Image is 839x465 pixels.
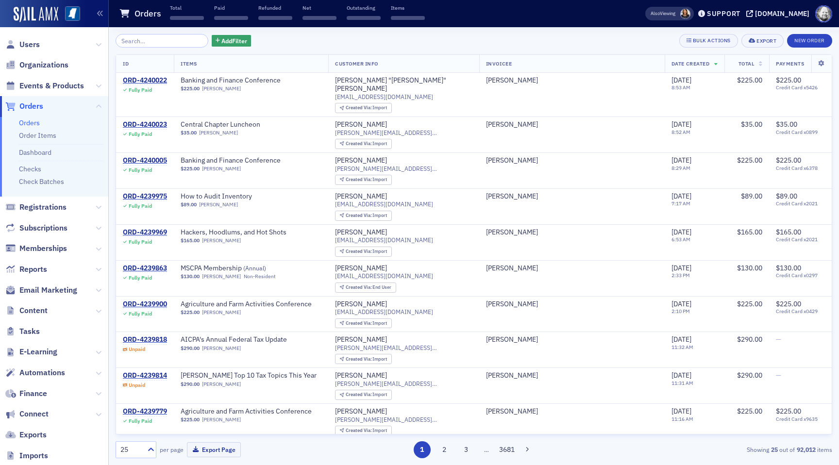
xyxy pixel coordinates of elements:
[129,131,152,137] div: Fully Paid
[486,76,538,85] a: [PERSON_NAME]
[19,450,48,461] span: Imports
[707,9,740,18] div: Support
[737,371,762,380] span: $290.00
[123,371,167,380] div: ORD-4239814
[5,39,40,50] a: Users
[776,76,801,84] span: $225.00
[346,177,387,183] div: Import
[181,237,200,244] span: $165.00
[671,407,691,415] span: [DATE]
[335,93,433,100] span: [EMAIL_ADDRESS][DOMAIN_NAME]
[776,165,825,171] span: Credit Card x6378
[65,6,80,21] img: SailAMX
[486,156,538,165] div: [PERSON_NAME]
[123,228,167,237] div: ORD-4239969
[258,4,292,11] p: Refunded
[181,371,317,380] span: Surgent's Top 10 Tax Topics This Year
[181,264,303,273] span: MSCPA Membership
[181,166,200,172] span: $225.00
[5,202,67,213] a: Registrations
[335,335,387,344] a: [PERSON_NAME]
[335,175,392,185] div: Created Via: Import
[776,84,825,91] span: Credit Card x5426
[737,299,762,308] span: $225.00
[741,120,762,129] span: $35.00
[600,445,832,454] div: Showing out of items
[19,148,51,157] a: Dashboard
[58,6,80,23] a: View Homepage
[181,345,200,351] span: $290.00
[181,156,303,165] span: Banking and Finance Conference
[755,9,809,18] div: [DOMAIN_NAME]
[741,192,762,200] span: $89.00
[123,192,167,201] div: ORD-4239975
[181,309,200,316] span: $225.00
[346,105,387,111] div: Import
[19,430,47,440] span: Exports
[335,390,392,400] div: Created Via: Import
[335,264,387,273] div: [PERSON_NAME]
[19,177,64,186] a: Check Batches
[214,16,248,20] span: ‌
[335,120,387,129] a: [PERSON_NAME]
[120,445,142,455] div: 25
[181,300,312,309] span: Agriculture and Farm Activities Conference
[486,192,538,201] a: [PERSON_NAME]
[181,407,312,416] a: Agriculture and Farm Activities Conference
[19,305,48,316] span: Content
[346,357,387,362] div: Import
[335,76,472,93] div: [PERSON_NAME] "[PERSON_NAME]" [PERSON_NAME]
[738,60,755,67] span: Total
[391,16,425,20] span: ‌
[346,104,373,111] span: Created Via :
[486,300,658,309] span: Harvey Tackett
[214,4,248,11] p: Paid
[129,311,152,317] div: Fully Paid
[123,264,167,273] a: ORD-4239863
[129,418,152,424] div: Fully Paid
[486,371,538,380] a: [PERSON_NAME]
[486,120,538,129] a: [PERSON_NAME]
[335,318,392,329] div: Created Via: Import
[335,272,433,280] span: [EMAIL_ADDRESS][DOMAIN_NAME]
[335,156,387,165] div: [PERSON_NAME]
[5,264,47,275] a: Reports
[651,10,675,17] span: Viewing
[170,4,204,11] p: Total
[671,308,690,315] time: 2:10 PM
[123,76,167,85] div: ORD-4240022
[19,409,49,419] span: Connect
[346,392,387,398] div: Import
[123,156,167,165] div: ORD-4240005
[19,243,67,254] span: Memberships
[671,129,690,135] time: 8:52 AM
[486,407,538,416] a: [PERSON_NAME]
[346,321,387,326] div: Import
[776,200,825,207] span: Credit Card x2021
[5,388,47,399] a: Finance
[19,60,68,70] span: Organizations
[14,7,58,22] img: SailAMX
[212,35,252,47] button: AddFilter
[346,284,373,290] span: Created Via :
[486,192,658,201] span: Kimberly Adam-Boushie
[746,10,813,17] button: [DOMAIN_NAME]
[19,101,43,112] span: Orders
[671,60,709,67] span: Date Created
[181,60,197,67] span: Items
[346,391,373,398] span: Created Via :
[123,120,167,129] a: ORD-4240023
[19,388,47,399] span: Finance
[335,165,472,172] span: [PERSON_NAME][EMAIL_ADDRESS][PERSON_NAME][DOMAIN_NAME]
[486,156,658,165] span: Kim Stephens
[181,76,303,85] a: Banking and Finance Conference
[19,367,65,378] span: Automations
[335,236,433,244] span: [EMAIL_ADDRESS][DOMAIN_NAME]
[776,264,801,272] span: $130.00
[671,192,691,200] span: [DATE]
[181,273,200,280] span: $130.00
